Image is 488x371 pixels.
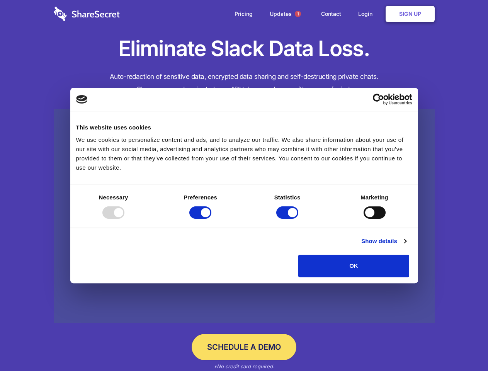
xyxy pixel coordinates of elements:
div: This website uses cookies [76,123,412,132]
strong: Preferences [184,194,217,201]
strong: Marketing [360,194,388,201]
img: logo-wordmark-white-trans-d4663122ce5f474addd5e946df7df03e33cb6a1c49d2221995e7729f52c070b2.svg [54,7,120,21]
a: Show details [361,237,406,246]
h1: Eliminate Slack Data Loss. [54,35,435,63]
a: Contact [313,2,349,26]
a: Schedule a Demo [192,334,296,360]
em: *No credit card required. [214,363,274,369]
div: We use cookies to personalize content and ads, and to analyze our traffic. We also share informat... [76,135,412,172]
strong: Statistics [274,194,301,201]
span: 1 [295,11,301,17]
button: OK [298,255,409,277]
a: Usercentrics Cookiebot - opens in a new window [345,94,412,105]
a: Sign Up [386,6,435,22]
strong: Necessary [99,194,128,201]
img: logo [76,95,88,104]
h4: Auto-redaction of sensitive data, encrypted data sharing and self-destructing private chats. Shar... [54,70,435,96]
a: Login [350,2,384,26]
a: Pricing [227,2,260,26]
a: Wistia video thumbnail [54,109,435,323]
